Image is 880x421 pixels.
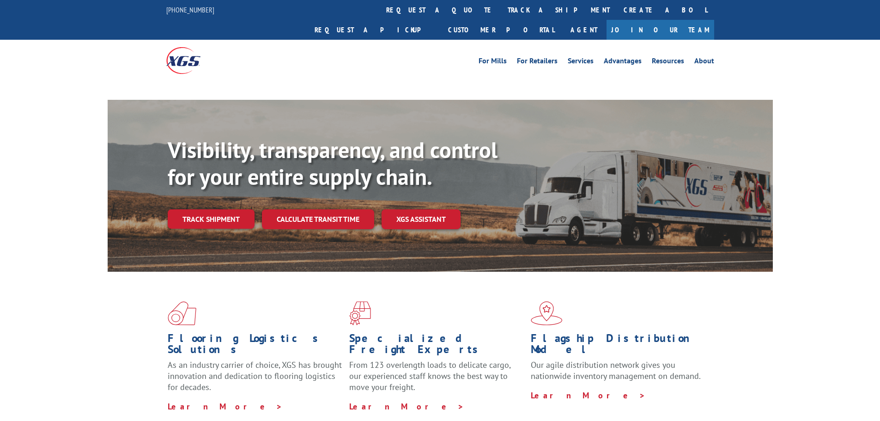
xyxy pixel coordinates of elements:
[168,401,283,412] a: Learn More >
[262,209,374,229] a: Calculate transit time
[531,301,563,325] img: xgs-icon-flagship-distribution-model-red
[607,20,714,40] a: Join Our Team
[168,360,342,392] span: As an industry carrier of choice, XGS has brought innovation and dedication to flooring logistics...
[604,57,642,67] a: Advantages
[568,57,594,67] a: Services
[168,209,255,229] a: Track shipment
[349,401,464,412] a: Learn More >
[531,390,646,401] a: Learn More >
[168,333,342,360] h1: Flooring Logistics Solutions
[694,57,714,67] a: About
[561,20,607,40] a: Agent
[382,209,461,229] a: XGS ASSISTANT
[308,20,441,40] a: Request a pickup
[517,57,558,67] a: For Retailers
[479,57,507,67] a: For Mills
[166,5,214,14] a: [PHONE_NUMBER]
[531,360,701,381] span: Our agile distribution network gives you nationwide inventory management on demand.
[531,333,705,360] h1: Flagship Distribution Model
[349,301,371,325] img: xgs-icon-focused-on-flooring-red
[168,135,498,191] b: Visibility, transparency, and control for your entire supply chain.
[652,57,684,67] a: Resources
[168,301,196,325] img: xgs-icon-total-supply-chain-intelligence-red
[441,20,561,40] a: Customer Portal
[349,333,524,360] h1: Specialized Freight Experts
[349,360,524,401] p: From 123 overlength loads to delicate cargo, our experienced staff knows the best way to move you...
